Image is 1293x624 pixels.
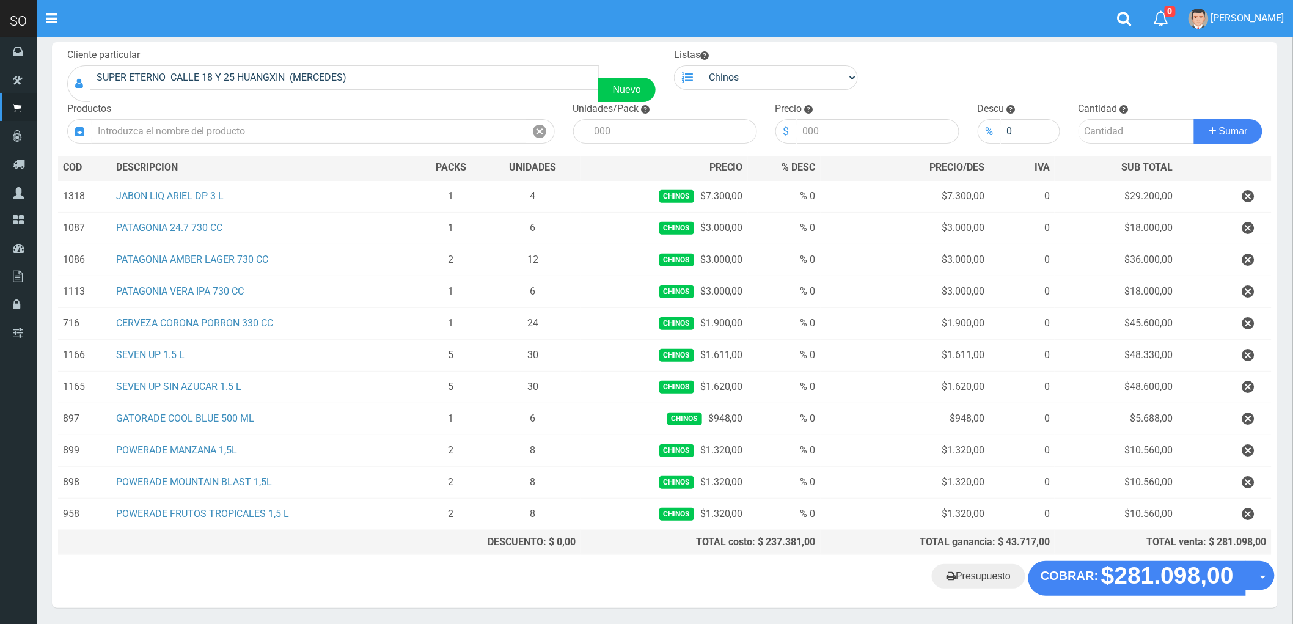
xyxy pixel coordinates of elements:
td: 5 [417,371,485,403]
td: 1086 [58,244,111,276]
td: $29.200,00 [1055,180,1178,213]
span: PRECIO/DES [929,161,984,173]
td: $3.000,00 [581,276,747,307]
span: IVA [1035,161,1050,173]
td: % 0 [748,307,821,339]
div: DESCUENTO: $ 0,00 [422,535,576,549]
td: 0 [989,180,1055,213]
td: 0 [989,466,1055,498]
td: $5.688,00 [1055,403,1178,435]
td: % 0 [748,371,821,403]
span: Chinos [659,222,694,235]
td: 2 [417,244,485,276]
td: % 0 [748,498,821,530]
a: SEVEN UP 1.5 L [116,349,185,361]
th: COD [58,156,111,180]
td: 0 [989,276,1055,307]
span: PRECIO [709,161,743,175]
td: 12 [485,244,581,276]
td: $1.320,00 [821,466,989,498]
a: PATAGONIA AMBER LAGER 730 CC [116,254,268,265]
td: $1.320,00 [581,466,747,498]
td: 6 [485,212,581,244]
span: [PERSON_NAME] [1211,12,1284,24]
label: Listas [674,48,709,62]
th: PACKS [417,156,485,180]
td: % 0 [748,435,821,466]
strong: $281.098,00 [1101,563,1234,589]
div: TOTAL venta: $ 281.098,00 [1060,535,1267,549]
button: COBRAR: $281.098,00 [1028,561,1246,595]
td: 4 [485,180,581,213]
td: 8 [485,435,581,466]
td: $1.900,00 [581,307,747,339]
td: 899 [58,435,111,466]
td: 2 [417,435,485,466]
td: 30 [485,371,581,403]
td: $948,00 [581,403,747,435]
td: % 0 [748,403,821,435]
span: Chinos [659,381,694,394]
td: $1.620,00 [821,371,989,403]
td: 6 [485,403,581,435]
td: $1.320,00 [581,498,747,530]
td: $48.330,00 [1055,339,1178,371]
td: 5 [417,339,485,371]
td: 6 [485,276,581,307]
td: $18.000,00 [1055,212,1178,244]
th: UNIDADES [485,156,581,180]
th: DES [111,156,417,180]
label: Cantidad [1079,102,1118,116]
td: 0 [989,498,1055,530]
td: $7.300,00 [821,180,989,213]
span: CRIPCION [134,161,178,173]
a: POWERADE MOUNTAIN BLAST 1,5L [116,476,272,488]
span: Chinos [659,254,694,266]
div: TOTAL costo: $ 237.381,00 [585,535,815,549]
div: % [978,119,1001,144]
input: 000 [1001,119,1061,144]
td: $1.320,00 [821,435,989,466]
span: Sumar [1219,126,1248,136]
span: Chinos [667,413,702,425]
label: Precio [775,102,802,116]
img: User Image [1189,9,1209,29]
div: TOTAL ganancia: $ 43.717,00 [826,535,1050,549]
a: SEVEN UP SIN AZUCAR 1.5 L [116,381,241,392]
td: $1.611,00 [821,339,989,371]
div: $ [775,119,797,144]
td: 30 [485,339,581,371]
td: $1.320,00 [821,498,989,530]
td: $3.000,00 [821,244,989,276]
td: 0 [989,307,1055,339]
td: 1 [417,180,485,213]
td: 8 [485,498,581,530]
span: Chinos [659,190,694,203]
a: PATAGONIA 24.7 730 CC [116,222,222,233]
input: Introduzca el nombre del producto [92,119,526,144]
a: CERVEZA CORONA PORRON 330 CC [116,317,273,329]
td: 2 [417,498,485,530]
strong: COBRAR: [1041,569,1098,582]
td: 0 [989,371,1055,403]
input: 000 [588,119,757,144]
td: $45.600,00 [1055,307,1178,339]
td: 1113 [58,276,111,307]
td: 0 [989,435,1055,466]
td: % 0 [748,244,821,276]
input: Consumidor Final [90,65,599,90]
td: 0 [989,244,1055,276]
td: $10.560,00 [1055,435,1178,466]
td: 1 [417,403,485,435]
td: $48.600,00 [1055,371,1178,403]
a: GATORADE COOL BLUE 500 ML [116,413,254,424]
td: 24 [485,307,581,339]
td: $18.000,00 [1055,276,1178,307]
td: 0 [989,212,1055,244]
span: Chinos [659,476,694,489]
td: % 0 [748,212,821,244]
td: 8 [485,466,581,498]
td: $7.300,00 [581,180,747,213]
td: $1.620,00 [581,371,747,403]
label: Productos [67,102,111,116]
